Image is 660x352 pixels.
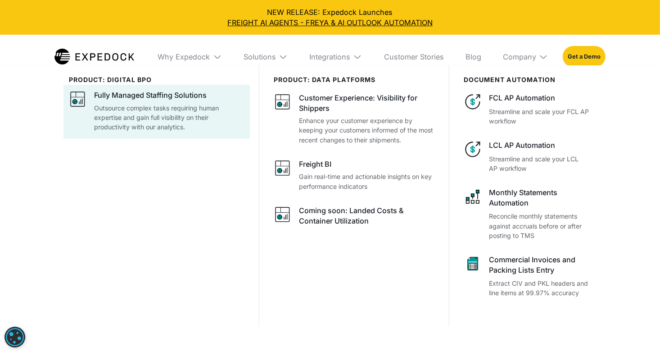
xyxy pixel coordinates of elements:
div: Why Expedock [150,35,229,78]
p: Gain real-time and actionable insights on key performance indicators [299,172,434,191]
div: Freight BI [299,159,331,169]
div: LCL AP Automation [489,140,591,151]
a: FCL AP AutomationStreamline and scale your FCL AP workflow [464,93,591,126]
p: Reconcile monthly statements against accruals before or after posting to TMS [489,211,591,240]
div: Coming soon: Landed Costs & Container Utilization [299,206,434,226]
a: LCL AP AutomationStreamline and scale your LCL AP workflow [464,140,591,173]
div: Monthly Statements Automation [489,187,591,208]
div: Fully Managed Staffing Solutions [94,90,207,101]
a: Customer Stories [377,35,451,78]
a: Commercial Invoices and Packing Lists EntryExtract CIV and PKL headers and line items at 99.97% a... [464,255,591,297]
a: Fully Managed Staffing SolutionsOutsource complex tasks requiring human expertise and gain full v... [69,90,244,132]
a: Monthly Statements AutomationReconcile monthly statements against accruals before or after postin... [464,187,591,240]
a: Blog [458,35,488,78]
div: Integrations [309,52,350,61]
div: product: digital bpo [69,76,244,84]
a: Freight BIGain real-time and actionable insights on key performance indicators [274,159,434,191]
div: Solutions [244,52,276,61]
p: Enhance your customer experience by keeping your customers informed of the most recent changes to... [299,116,434,144]
div: FCL AP Automation [489,93,591,103]
div: Commercial Invoices and Packing Lists Entry [489,255,591,275]
div: document automation [464,76,591,84]
div: Customer Experience: Visibility for Shippers [299,93,434,113]
a: FREIGHT AI AGENTS - FREYA & AI OUTLOOK AUTOMATION [7,18,653,28]
div: Company [503,52,536,61]
iframe: Chat Widget [615,309,660,352]
p: Streamline and scale your FCL AP workflow [489,107,591,126]
a: Customer Experience: Visibility for ShippersEnhance your customer experience by keeping your cust... [274,93,434,145]
a: Get a Demo [563,46,606,67]
div: Company [496,35,555,78]
div: Integrations [302,35,369,78]
div: Solutions [236,35,295,78]
p: Extract CIV and PKL headers and line items at 99.97% accuracy [489,279,591,297]
div: PRODUCT: data platforms [274,76,434,84]
p: Outsource complex tasks requiring human expertise and gain full visibility on their productivity ... [94,103,244,132]
div: Why Expedock [158,52,210,61]
div: NEW RELEASE: Expedock Launches [7,7,653,27]
p: Streamline and scale your LCL AP workflow [489,154,591,173]
a: Coming soon: Landed Costs & Container Utilization [274,206,434,229]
